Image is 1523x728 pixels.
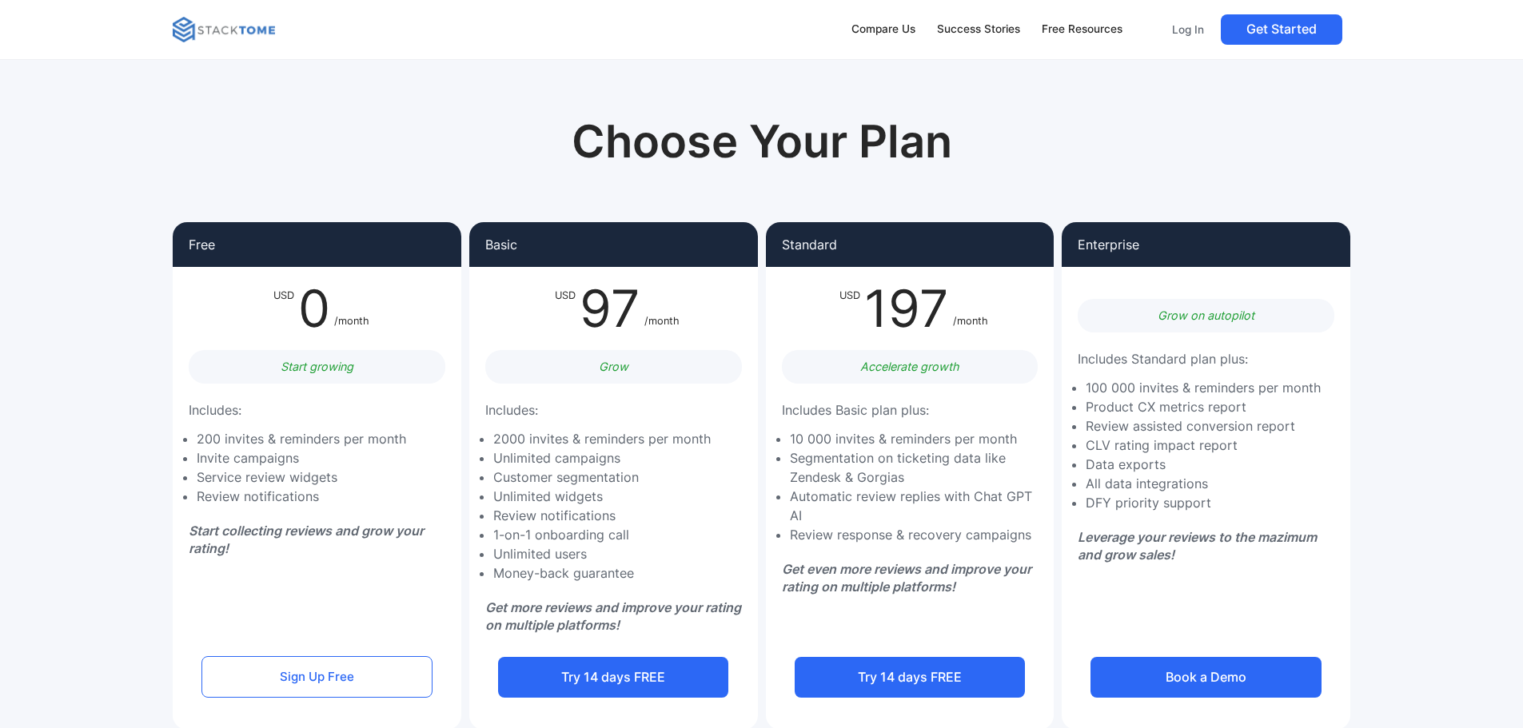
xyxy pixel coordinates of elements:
[197,487,406,506] li: Review notifications
[1078,529,1317,563] em: Leverage your reviews to the mazimum and grow sales!
[189,400,241,421] p: Includes:
[782,238,837,251] p: Standard
[599,360,628,373] em: Grow
[953,283,988,334] div: /month
[851,21,915,38] div: Compare Us
[790,525,1047,544] li: Review response & recovery campaigns
[1086,455,1321,474] li: Data exports
[1042,21,1122,38] div: Free Resources
[929,13,1027,46] a: Success Stories
[795,657,1025,698] a: Try 14 days FREE
[782,400,929,421] p: Includes Basic plan plus:
[790,448,1047,487] li: Segmentation on ticketing data like Zendesk & Gorgias
[201,656,432,698] a: Sign Up Free
[1158,308,1254,322] em: Grow on autopilot
[1090,657,1321,698] a: Book a Demo
[1086,416,1321,436] li: Review assisted conversion report
[493,467,711,487] li: Customer segmentation
[197,467,406,487] li: Service review widgets
[576,283,644,334] div: 97
[782,561,1031,595] em: Get even more reviews and improve your rating on multiple platforms!
[1221,14,1342,45] a: Get Started
[860,360,959,373] em: Accelerate growth
[197,448,406,467] li: Invite campaigns
[1172,22,1204,37] p: Log In
[1078,238,1139,251] p: Enterprise
[1034,13,1130,46] a: Free Resources
[844,13,923,46] a: Compare Us
[294,283,334,334] div: 0
[839,283,860,334] div: USD
[1162,14,1214,45] a: Log In
[485,238,517,251] p: Basic
[1086,436,1321,455] li: CLV rating impact report
[1078,348,1248,370] p: Includes Standard plan plus:
[189,238,215,251] p: Free
[334,283,369,334] div: /month
[493,487,711,506] li: Unlimited widgets
[790,487,1047,525] li: Automatic review replies with Chat GPT AI
[493,448,711,467] li: Unlimited campaigns
[498,657,728,698] a: Try 14 days FREE
[555,283,576,334] div: USD
[197,429,406,448] li: 200 invites & reminders per month
[1086,474,1321,493] li: All data integrations
[644,283,680,334] div: /month
[790,429,1047,448] li: 10 000 invites & reminders per month
[508,115,1016,169] h1: Choose Your Plan
[493,429,711,448] li: 2000 invites & reminders per month
[1086,397,1321,416] li: Product CX metrics report
[937,21,1020,38] div: Success Stories
[860,283,953,334] div: 197
[189,523,424,556] em: Start collecting reviews and grow your rating!
[493,506,711,525] li: Review notifications
[273,283,294,334] div: USD
[485,599,741,633] em: Get more reviews and improve your rating on multiple platforms!
[281,360,353,373] em: Start growing
[1086,493,1321,512] li: DFY priority support
[493,544,711,563] li: Unlimited users
[493,525,711,544] li: 1-on-1 onboarding call
[1086,378,1321,397] li: 100 000 invites & reminders per month
[485,400,538,421] p: Includes:
[493,563,711,583] li: Money-back guarantee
